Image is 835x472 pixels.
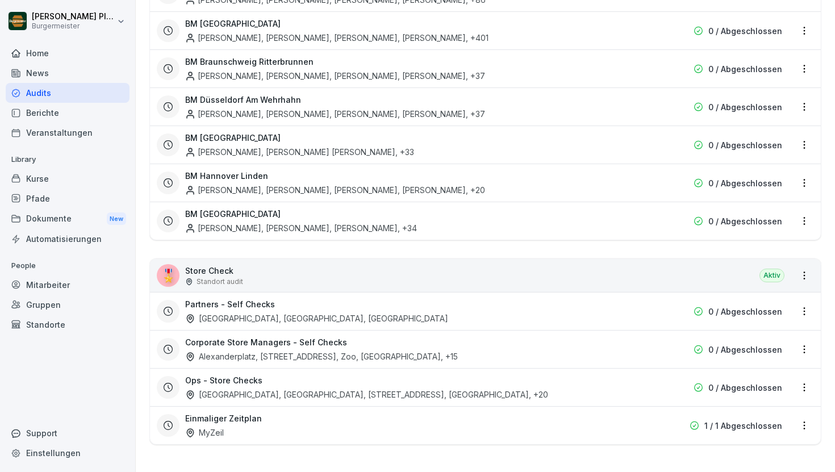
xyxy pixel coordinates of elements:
a: Audits [6,83,130,103]
p: 0 / Abgeschlossen [708,382,782,394]
p: Standort audit [197,277,243,287]
p: 0 / Abgeschlossen [708,177,782,189]
h3: Einmaliger Zeitplan [185,412,262,424]
div: Aktiv [759,269,784,282]
a: Kurse [6,169,130,189]
p: 0 / Abgeschlossen [708,344,782,356]
h3: BM Braunschweig Ritterbrunnen [185,56,314,68]
a: Veranstaltungen [6,123,130,143]
p: 0 / Abgeschlossen [708,215,782,227]
a: Mitarbeiter [6,275,130,295]
div: Dokumente [6,208,130,229]
div: MyZeil [185,427,224,438]
a: DokumenteNew [6,208,130,229]
div: Support [6,423,130,443]
div: [GEOGRAPHIC_DATA], [GEOGRAPHIC_DATA], [STREET_ADDRESS], [GEOGRAPHIC_DATA] , +20 [185,389,548,400]
a: Automatisierungen [6,229,130,249]
a: Einstellungen [6,443,130,463]
div: [PERSON_NAME], [PERSON_NAME], [PERSON_NAME], [PERSON_NAME] , +401 [185,32,489,44]
h3: BM [GEOGRAPHIC_DATA] [185,18,281,30]
h3: Ops - Store Checks [185,374,262,386]
p: 0 / Abgeschlossen [708,306,782,318]
p: 0 / Abgeschlossen [708,63,782,75]
h3: BM [GEOGRAPHIC_DATA] [185,132,281,144]
div: [GEOGRAPHIC_DATA], [GEOGRAPHIC_DATA], [GEOGRAPHIC_DATA] [185,312,448,324]
a: Standorte [6,315,130,335]
p: People [6,257,130,275]
a: Home [6,43,130,63]
a: Berichte [6,103,130,123]
p: [PERSON_NAME] Pleger [32,12,115,22]
h3: BM [GEOGRAPHIC_DATA] [185,208,281,220]
div: [PERSON_NAME], [PERSON_NAME], [PERSON_NAME] , +34 [185,222,417,234]
a: News [6,63,130,83]
div: [PERSON_NAME], [PERSON_NAME] [PERSON_NAME] , +33 [185,146,414,158]
div: [PERSON_NAME], [PERSON_NAME], [PERSON_NAME], [PERSON_NAME] , +37 [185,108,485,120]
p: 0 / Abgeschlossen [708,25,782,37]
p: 0 / Abgeschlossen [708,101,782,113]
div: 🎖️ [157,264,179,287]
h3: Corporate Store Managers - Self Checks [185,336,347,348]
p: 1 / 1 Abgeschlossen [704,420,782,432]
div: Alexanderplatz, [STREET_ADDRESS], Zoo, [GEOGRAPHIC_DATA] , +15 [185,350,458,362]
div: [PERSON_NAME], [PERSON_NAME], [PERSON_NAME], [PERSON_NAME] , +37 [185,70,485,82]
p: 0 / Abgeschlossen [708,139,782,151]
div: [PERSON_NAME], [PERSON_NAME], [PERSON_NAME], [PERSON_NAME] , +20 [185,184,485,196]
a: Pfade [6,189,130,208]
h3: BM Hannover Linden [185,170,268,182]
p: Burgermeister [32,22,115,30]
div: New [107,212,126,225]
h3: Partners - Self Checks [185,298,275,310]
p: Library [6,151,130,169]
h3: BM Düsseldorf Am Wehrhahn [185,94,301,106]
p: Store Check [185,265,243,277]
a: Gruppen [6,295,130,315]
